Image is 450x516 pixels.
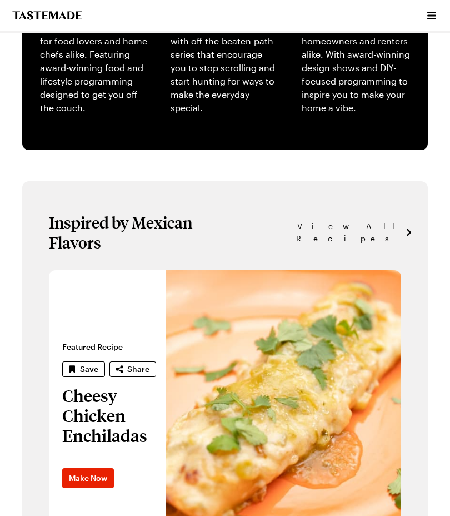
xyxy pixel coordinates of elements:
button: Save recipe [62,361,105,377]
span: Make Now [69,473,107,484]
button: Share [109,361,156,377]
a: To Tastemade Home Page [11,11,83,20]
a: View All Recipes [209,220,401,245]
button: Open menu [424,8,439,23]
span: Save [80,364,98,375]
a: Make Now [62,468,114,488]
span: Share [127,364,149,375]
h1: Inspired by Mexican Flavors [49,212,209,252]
